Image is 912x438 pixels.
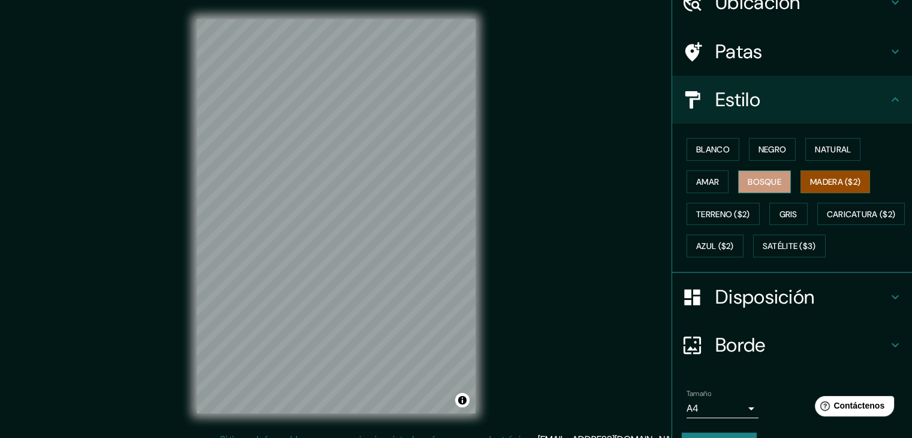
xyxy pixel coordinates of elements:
div: Patas [672,28,912,76]
font: Tamaño [687,389,711,398]
font: Natural [815,144,851,155]
iframe: Lanzador de widgets de ayuda [805,391,899,425]
button: Azul ($2) [687,235,744,257]
font: Bosque [748,176,781,187]
font: Borde [715,332,766,358]
font: Blanco [696,144,730,155]
font: A4 [687,402,699,415]
button: Blanco [687,138,739,161]
font: Gris [779,209,797,220]
button: Bosque [738,170,791,193]
font: Caricatura ($2) [827,209,896,220]
button: Satélite ($3) [753,235,826,257]
button: Amar [687,170,729,193]
canvas: Mapa [197,19,475,413]
button: Madera ($2) [800,170,870,193]
button: Activar o desactivar atribución [455,393,469,407]
font: Amar [696,176,719,187]
div: Borde [672,321,912,369]
font: Azul ($2) [696,241,734,252]
div: Estilo [672,76,912,124]
button: Terreno ($2) [687,203,760,226]
button: Negro [749,138,796,161]
font: Disposición [715,284,814,310]
button: Natural [805,138,860,161]
font: Estilo [715,87,760,112]
button: Gris [769,203,808,226]
font: Madera ($2) [810,176,860,187]
button: Caricatura ($2) [817,203,905,226]
font: Negro [759,144,787,155]
font: Satélite ($3) [763,241,816,252]
font: Patas [715,39,763,64]
font: Terreno ($2) [696,209,750,220]
div: A4 [687,399,759,418]
div: Disposición [672,273,912,321]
